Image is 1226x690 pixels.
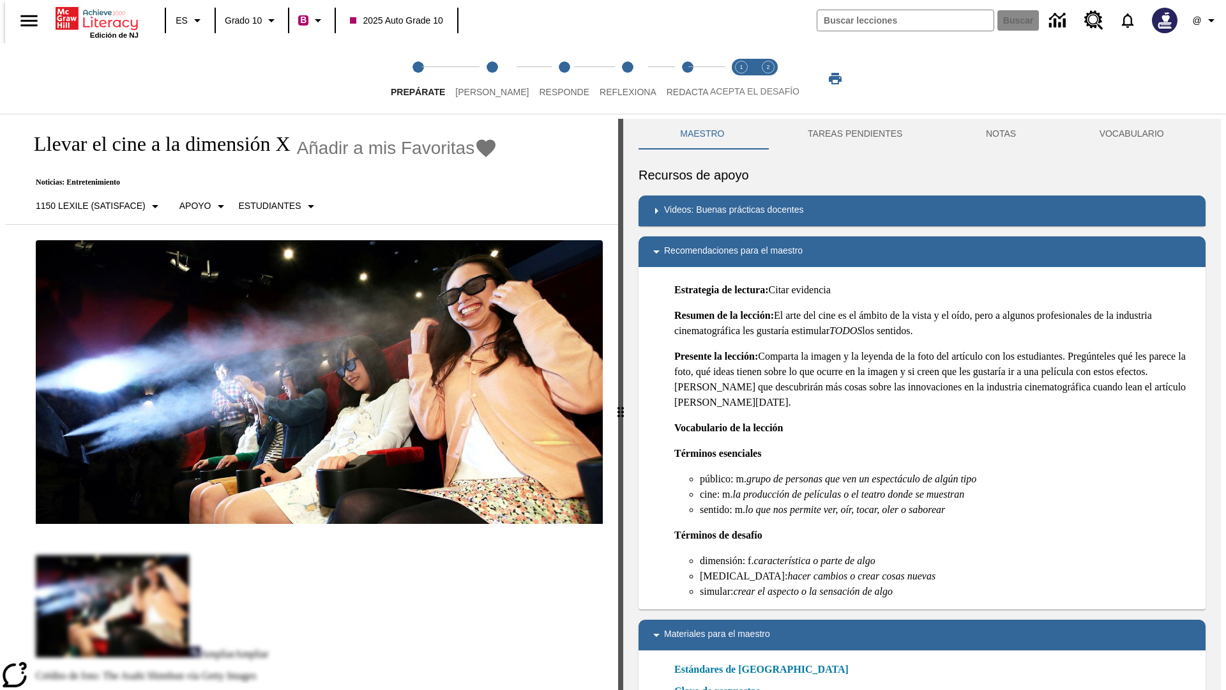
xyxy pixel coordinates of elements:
[36,199,146,213] p: 1150 Lexile (Satisface)
[600,87,656,97] span: Reflexiona
[1077,3,1111,38] a: Centro de recursos, Se abrirá en una pestaña nueva.
[529,43,600,114] button: Responde step 3 of 5
[766,119,944,149] button: TAREAS PENDIENTES
[455,87,529,97] span: [PERSON_NAME]
[674,310,774,321] strong: Resumen de la lección:
[755,351,758,362] strong: :
[674,308,1195,339] p: El arte del cine es el ámbito de la vista y el oído, pero a algunos profesionales de la industria...
[1144,4,1185,37] button: Escoja un nuevo avatar
[618,119,623,690] div: Pulsa la tecla de intro o la barra espaciadora y luego presiona las flechas de derecha e izquierd...
[90,31,139,39] span: Edición de NJ
[944,119,1058,149] button: NOTAS
[750,43,787,114] button: Acepta el desafío contesta step 2 of 2
[20,132,291,156] h1: Llevar el cine a la dimensión X
[234,195,324,218] button: Seleccionar estudiante
[623,119,1221,690] div: activity
[639,620,1206,650] div: Materiales para el maestro
[639,236,1206,267] div: Recomendaciones para el maestro
[674,422,783,433] strong: Vocabulario de la lección
[710,86,799,96] span: ACEPTA EL DESAFÍO
[664,627,770,643] p: Materiales para el maestro
[787,571,935,581] em: hacer cambios o crear cosas nuevas
[381,43,455,114] button: Prepárate step 1 of 5
[1057,119,1206,149] button: VOCABULARIO
[664,244,803,259] p: Recomendaciones para el maestro
[225,14,262,27] span: Grado 10
[674,349,1195,410] p: Comparta la imagen y la leyenda de la foto del artículo con los estudiantes. Pregúnteles qué les ...
[589,43,667,114] button: Reflexiona step 4 of 5
[539,87,589,97] span: Responde
[639,119,1206,149] div: Instructional Panel Tabs
[297,137,498,159] button: Añadir a mis Favoritas - Llevar el cine a la dimensión X
[674,282,1195,298] p: Citar evidencia
[391,87,445,97] span: Prepárate
[639,119,766,149] button: Maestro
[179,199,211,213] p: Apoyo
[766,64,769,70] text: 2
[639,195,1206,226] div: Videos: Buenas prácticas docentes
[1041,3,1077,38] a: Centro de información
[733,586,893,597] em: crear el aspecto o la sensación de algo
[20,178,497,187] p: Noticias: Entretenimiento
[239,199,301,213] p: Estudiantes
[674,530,762,540] strong: Términos de desafío
[350,14,443,27] span: 2025 Auto Grade 10
[829,325,862,336] em: TODOS
[700,584,1195,599] li: simular:
[297,138,475,158] span: Añadir a mis Favoritas
[36,240,603,524] img: El panel situado frente a los asientos rocía con agua nebulizada al feliz público en un cine equi...
[56,4,139,39] div: Portada
[5,119,618,684] div: reading
[815,67,856,90] button: Imprimir
[656,43,719,114] button: Redacta step 5 of 5
[723,43,760,114] button: Acepta el desafío lee step 1 of 2
[293,9,331,32] button: Boost El color de la clase es rojo violeta. Cambiar el color de la clase.
[10,2,48,40] button: Abrir el menú lateral
[31,195,168,218] button: Seleccione Lexile, 1150 Lexile (Satisface)
[746,473,976,484] em: grupo de personas que ven un espectáculo de algún tipo
[1152,8,1177,33] img: Avatar
[700,553,1195,569] li: dimensión: f.
[674,662,856,677] a: Estándares de [GEOGRAPHIC_DATA]
[700,487,1195,502] li: cine: m.
[174,195,234,218] button: Tipo de apoyo, Apoyo
[700,502,1195,517] li: sentido: m.
[639,165,1206,185] h6: Recursos de apoyo
[170,9,211,32] button: Lenguaje: ES, Selecciona un idioma
[674,448,761,459] strong: Términos esenciales
[445,43,539,114] button: Lee step 2 of 5
[1192,14,1201,27] span: @
[739,64,743,70] text: 1
[176,14,188,27] span: ES
[674,351,755,362] strong: Presente la lección
[745,504,945,515] em: lo que nos permite ver, oír, tocar, oler o saborear
[674,284,769,295] strong: Estrategia de lectura:
[733,489,965,500] em: la producción de películas o el teatro donde se muestran
[700,471,1195,487] li: público: m.
[667,87,709,97] span: Redacta
[817,10,994,31] input: Buscar campo
[753,555,875,566] em: característica o parte de algo
[220,9,284,32] button: Grado: Grado 10, Elige un grado
[1185,9,1226,32] button: Perfil/Configuración
[300,12,306,28] span: B
[664,203,803,218] p: Videos: Buenas prácticas docentes
[700,569,1195,584] li: [MEDICAL_DATA]:
[1111,4,1144,37] a: Notificaciones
